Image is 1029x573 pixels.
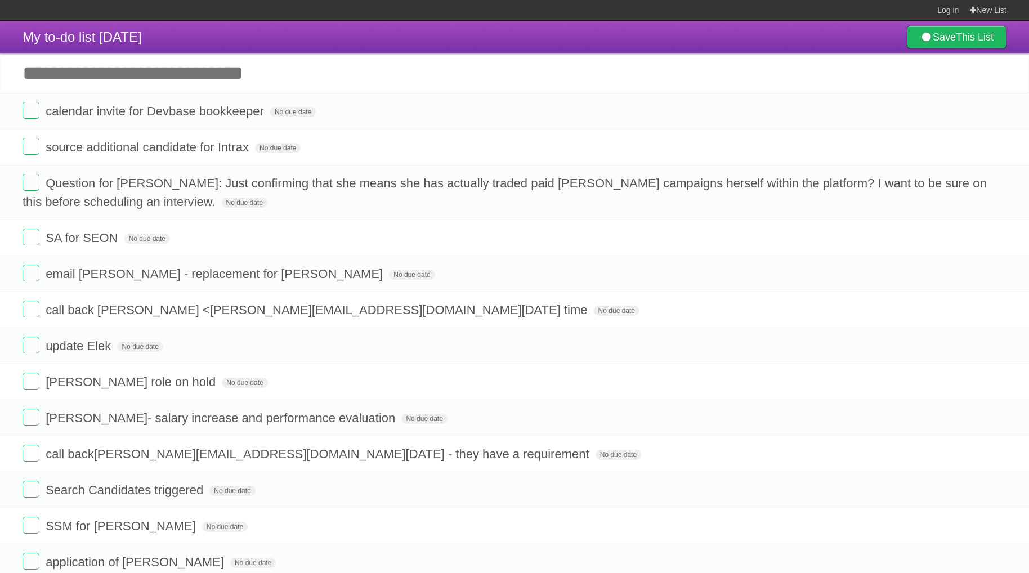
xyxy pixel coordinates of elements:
label: Done [23,409,39,426]
span: No due date [209,486,255,496]
span: source additional candidate for Intrax [46,140,252,154]
span: No due date [401,414,447,424]
span: No due date [596,450,641,460]
label: Done [23,265,39,281]
label: Done [23,174,39,191]
b: This List [956,32,994,43]
span: No due date [222,378,267,388]
span: call back [PERSON_NAME][EMAIL_ADDRESS][DOMAIN_NAME] [DATE] - they have a requirement [46,447,592,461]
span: No due date [255,143,301,153]
span: email [PERSON_NAME] - replacement for [PERSON_NAME] [46,267,386,281]
span: SA for SEON [46,231,120,245]
span: No due date [202,522,248,532]
span: calendar invite for Devbase bookkeeper [46,104,267,118]
span: No due date [124,234,170,244]
span: No due date [594,306,639,316]
label: Done [23,102,39,119]
label: Done [23,517,39,534]
label: Done [23,229,39,245]
span: application of [PERSON_NAME] [46,555,227,569]
a: SaveThis List [907,26,1006,48]
label: Done [23,138,39,155]
span: No due date [230,558,276,568]
span: [PERSON_NAME]- salary increase and performance evaluation [46,411,398,425]
span: My to-do list [DATE] [23,29,142,44]
span: Search Candidates triggered [46,483,206,497]
label: Done [23,301,39,317]
label: Done [23,553,39,570]
span: [PERSON_NAME] role on hold [46,375,218,389]
span: Question for [PERSON_NAME]: Just confirming that she means she has actually traded paid [PERSON_N... [23,176,987,209]
span: update Elek [46,339,114,353]
span: call back [PERSON_NAME] < [PERSON_NAME][EMAIL_ADDRESS][DOMAIN_NAME] [DATE] time [46,303,590,317]
span: SSM for [PERSON_NAME] [46,519,199,533]
label: Done [23,373,39,390]
span: No due date [270,107,316,117]
label: Done [23,481,39,498]
span: No due date [389,270,435,280]
span: No due date [117,342,163,352]
label: Done [23,337,39,353]
label: Done [23,445,39,462]
span: No due date [222,198,267,208]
